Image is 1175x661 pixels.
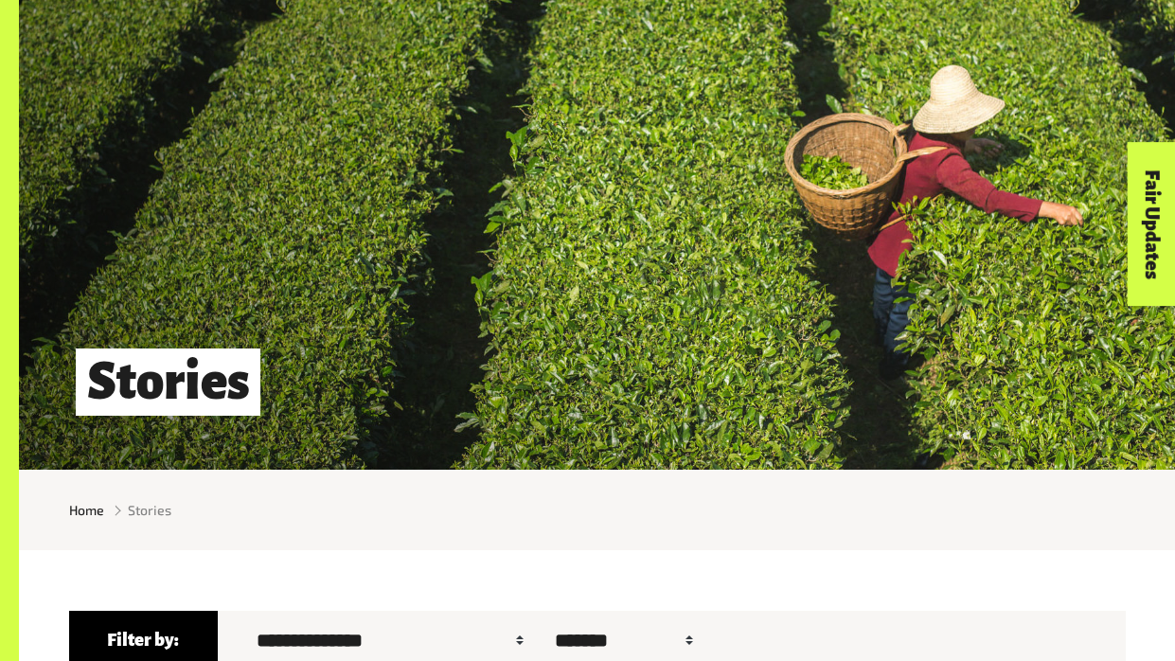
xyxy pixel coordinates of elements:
[76,348,260,416] h1: Stories
[69,500,104,520] a: Home
[128,500,171,520] span: Stories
